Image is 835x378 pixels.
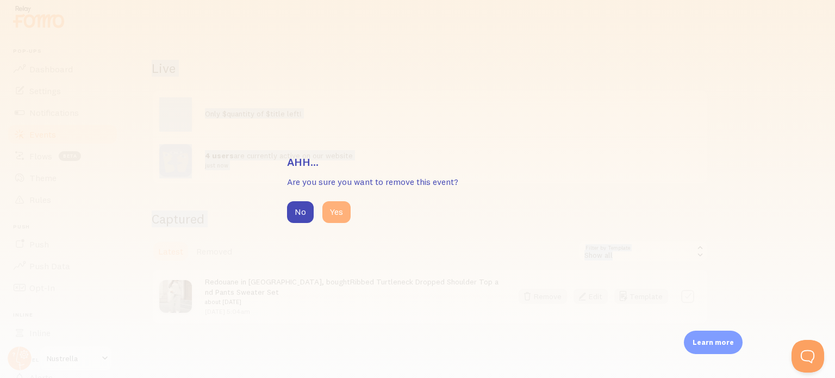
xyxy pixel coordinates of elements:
[792,340,824,373] iframe: Help Scout Beacon - Open
[287,201,314,223] button: No
[684,331,743,354] div: Learn more
[693,337,734,348] p: Learn more
[322,201,351,223] button: Yes
[287,176,548,188] p: Are you sure you want to remove this event?
[287,155,548,169] h3: Ahh...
